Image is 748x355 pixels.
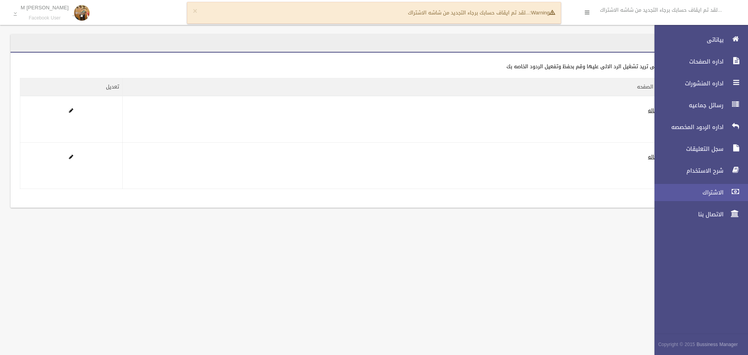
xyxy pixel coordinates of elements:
a: اداره المنشورات [648,75,748,92]
small: Facebook User [21,15,69,21]
th: تعديل [20,78,123,96]
a: بياناتى [648,31,748,48]
span: اداره الردود المخصصه [648,123,726,131]
span: بياناتى [648,36,726,44]
span: شرح الاستخدام [648,167,726,175]
a: سجل التعليقات [648,140,748,157]
a: رسائل جماعيه [648,97,748,114]
a: اداره الصفحات [648,53,748,70]
a: اداره الردود المخصصه [648,118,748,136]
span: اداره الصفحات [648,58,726,65]
div: اضغط على الصفحه التى تريد تشغيل الرد الالى عليها وقم بحفظ وتفعيل الردود الخاصه بك [20,62,703,71]
a: Edit [69,106,73,115]
span: سجل التعليقات [648,145,726,153]
strong: Warning: [529,8,555,18]
span: Copyright © 2015 [658,340,695,349]
p: M [PERSON_NAME] [21,5,69,11]
a: فعاله [648,152,660,162]
a: شرح الاستخدام [648,162,748,179]
a: الاشتراك [648,184,748,201]
span: الاتصال بنا [648,210,726,218]
span: رسائل جماعيه [648,101,726,109]
span: الاشتراك [648,189,726,196]
a: Edit [69,152,73,162]
span: اداره المنشورات [648,79,726,87]
div: ...لقد تم ايقاف حسابك برجاء التجديد من شاشه الاشتراك [187,2,561,24]
button: × [193,7,197,15]
th: حاله الصفحه [122,78,667,96]
a: فعاله [648,106,660,115]
a: الاتصال بنا [648,206,748,223]
strong: Bussiness Manager [697,340,738,349]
